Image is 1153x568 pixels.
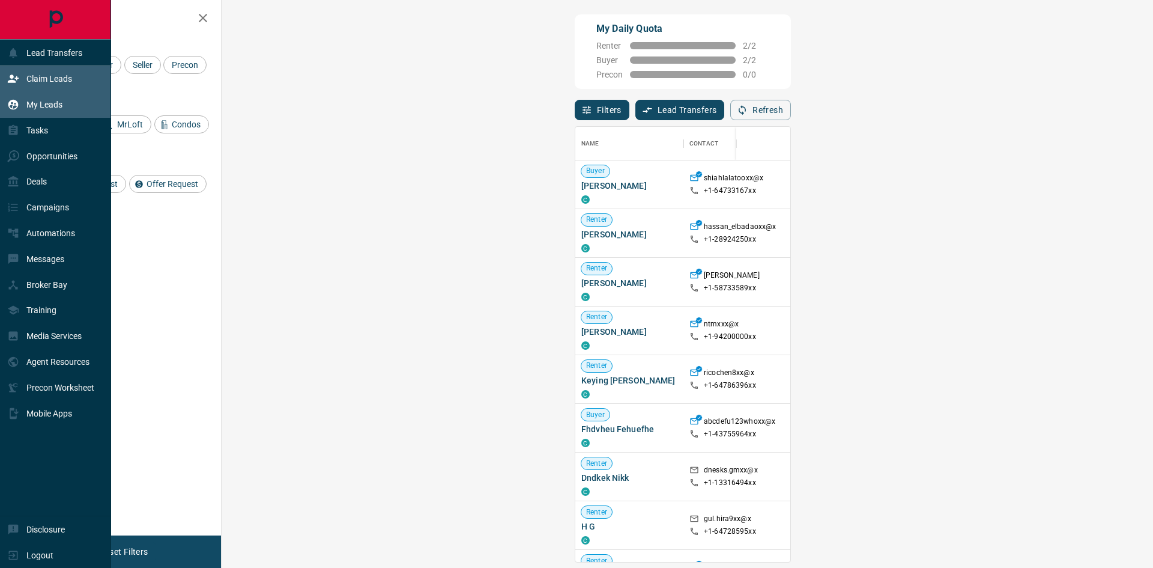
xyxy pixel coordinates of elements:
[704,478,756,488] p: +1- 13316494xx
[581,244,590,252] div: condos.ca
[154,115,209,133] div: Condos
[581,521,677,533] span: H G
[581,263,612,273] span: Renter
[704,465,758,478] p: dnesks.gmxx@x
[581,507,612,518] span: Renter
[581,487,590,496] div: condos.ca
[581,361,612,371] span: Renter
[596,70,623,79] span: Precon
[581,439,590,447] div: condos.ca
[704,417,775,429] p: abcdefu123whoxx@x
[704,429,756,439] p: +1- 43755964xx
[38,12,209,26] h2: Filters
[581,536,590,545] div: condos.ca
[581,228,677,240] span: [PERSON_NAME]
[581,410,610,420] span: Buyer
[704,222,776,234] p: hassan_elbadaoxx@x
[704,186,756,196] p: +1- 64733167xx
[704,527,756,537] p: +1- 64728595xx
[581,390,590,399] div: condos.ca
[168,120,205,129] span: Condos
[704,319,739,332] p: ntmxxx@x
[142,179,202,189] span: Offer Request
[581,423,677,435] span: Fhdvheu Fehuefhe
[581,293,590,301] div: condos.ca
[635,100,725,120] button: Lead Transfers
[129,175,207,193] div: Offer Request
[575,127,683,160] div: Name
[91,542,156,562] button: Reset Filters
[113,120,147,129] span: MrLoft
[596,22,769,36] p: My Daily Quota
[704,270,760,283] p: [PERSON_NAME]
[743,55,769,65] span: 2 / 2
[168,60,202,70] span: Precon
[581,195,590,204] div: condos.ca
[581,127,599,160] div: Name
[704,514,751,527] p: gul.hira9xx@x
[124,56,161,74] div: Seller
[730,100,791,120] button: Refresh
[581,556,612,566] span: Renter
[581,472,677,484] span: Dndkek Nikk
[581,166,610,176] span: Buyer
[581,326,677,338] span: [PERSON_NAME]
[743,41,769,50] span: 2 / 2
[581,312,612,322] span: Renter
[683,127,779,160] div: Contact
[100,115,151,133] div: MrLoft
[743,70,769,79] span: 0 / 0
[704,173,763,186] p: shiahlalatooxx@x
[704,380,756,391] p: +1- 64786396xx
[581,374,677,386] span: Keying [PERSON_NAME]
[581,180,677,192] span: [PERSON_NAME]
[163,56,207,74] div: Precon
[581,215,612,225] span: Renter
[704,332,756,342] p: +1- 94200000xx
[581,277,677,289] span: [PERSON_NAME]
[596,41,623,50] span: Renter
[704,283,756,293] p: +1- 58733589xx
[581,459,612,469] span: Renter
[704,234,756,245] p: +1- 28924250xx
[689,127,718,160] div: Contact
[129,60,157,70] span: Seller
[596,55,623,65] span: Buyer
[581,341,590,350] div: condos.ca
[575,100,629,120] button: Filters
[704,368,754,380] p: ricochen8xx@x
